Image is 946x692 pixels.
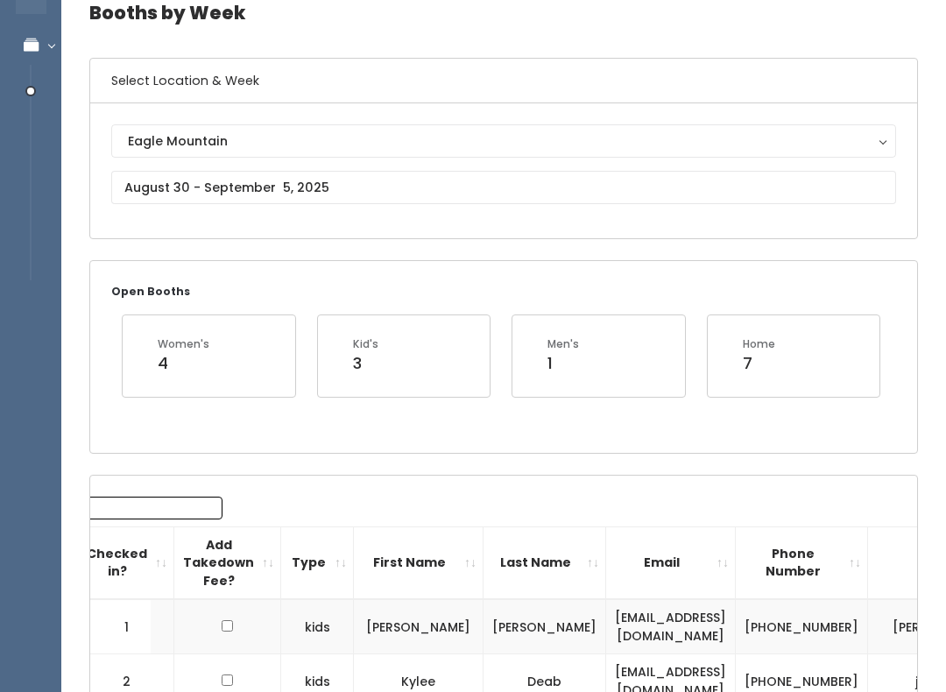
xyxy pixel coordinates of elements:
th: Email: activate to sort column ascending [606,527,736,600]
button: Eagle Mountain [111,125,896,159]
div: 7 [743,353,775,376]
td: [PERSON_NAME] [354,600,484,655]
h6: Select Location & Week [90,60,917,104]
small: Open Booths [111,285,190,300]
th: Checked in?: activate to sort column ascending [78,527,174,600]
div: 1 [547,353,579,376]
div: Women's [158,337,209,353]
div: Kid's [353,337,378,353]
th: Phone Number: activate to sort column ascending [736,527,868,600]
div: Men's [547,337,579,353]
th: Last Name: activate to sort column ascending [484,527,606,600]
div: Eagle Mountain [128,132,879,152]
td: kids [281,600,354,655]
td: [PHONE_NUMBER] [736,600,868,655]
th: Add Takedown Fee?: activate to sort column ascending [174,527,281,600]
input: August 30 - September 5, 2025 [111,172,896,205]
div: 4 [158,353,209,376]
td: [EMAIL_ADDRESS][DOMAIN_NAME] [606,600,736,655]
td: [PERSON_NAME] [484,600,606,655]
div: Home [743,337,775,353]
div: 3 [353,353,378,376]
th: Type: activate to sort column ascending [281,527,354,600]
td: 1 [90,600,152,655]
th: First Name: activate to sort column ascending [354,527,484,600]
